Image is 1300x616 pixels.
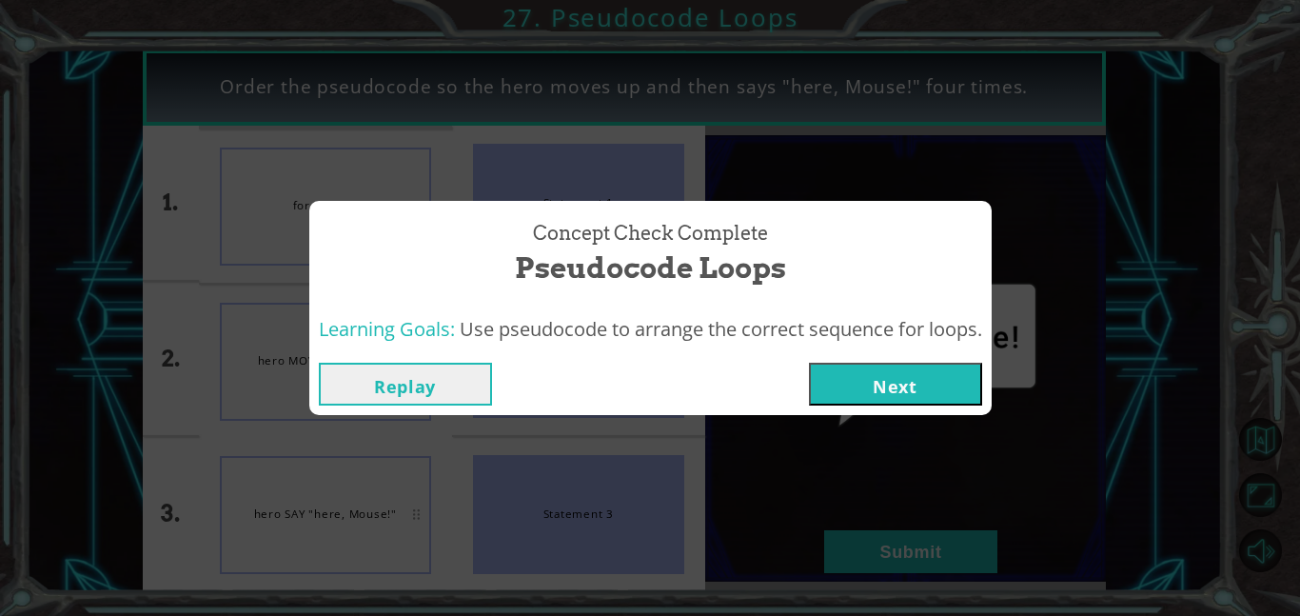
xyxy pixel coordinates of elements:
button: Replay [319,363,492,406]
span: Concept Check Complete [533,220,768,248]
button: Next [809,363,982,406]
span: Learning Goals: [319,316,455,342]
span: Use pseudocode to arrange the correct sequence for loops. [460,316,982,342]
span: Pseudocode Loops [515,248,786,288]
